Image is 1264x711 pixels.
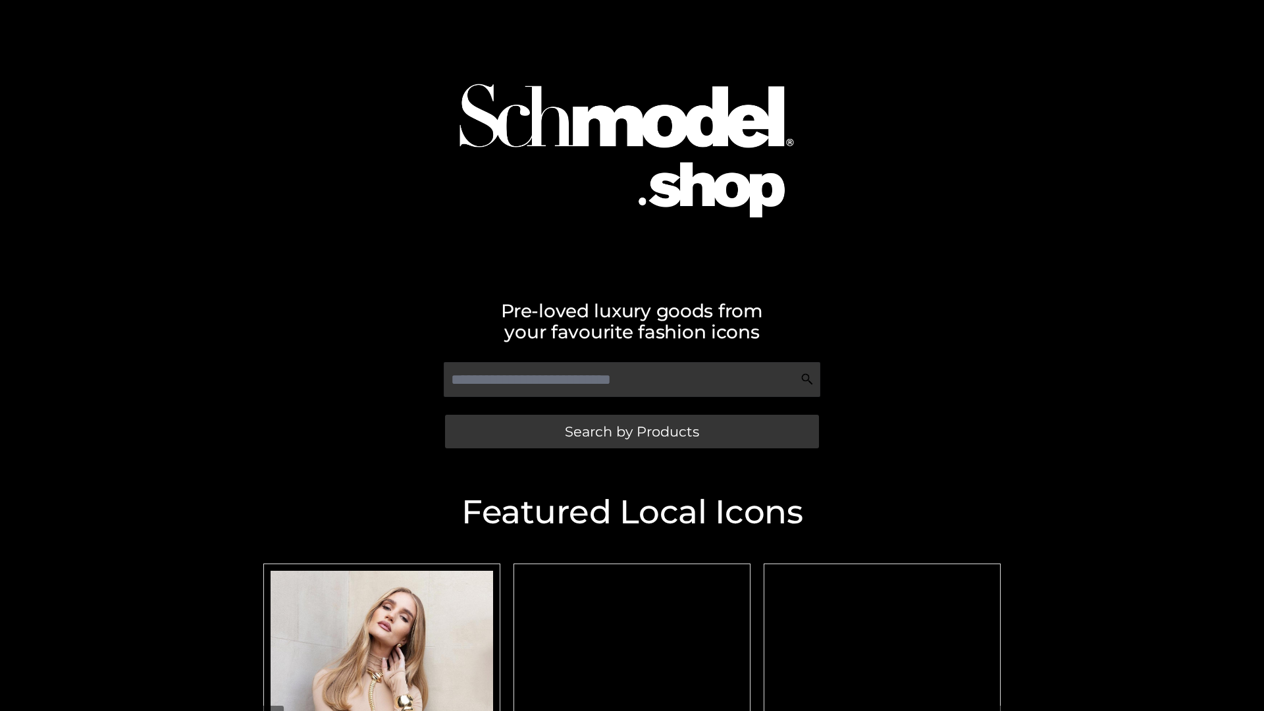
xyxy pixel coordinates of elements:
a: Search by Products [445,415,819,448]
span: Search by Products [565,425,699,438]
h2: Featured Local Icons​ [257,496,1007,529]
h2: Pre-loved luxury goods from your favourite fashion icons [257,300,1007,342]
img: Search Icon [801,373,814,386]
